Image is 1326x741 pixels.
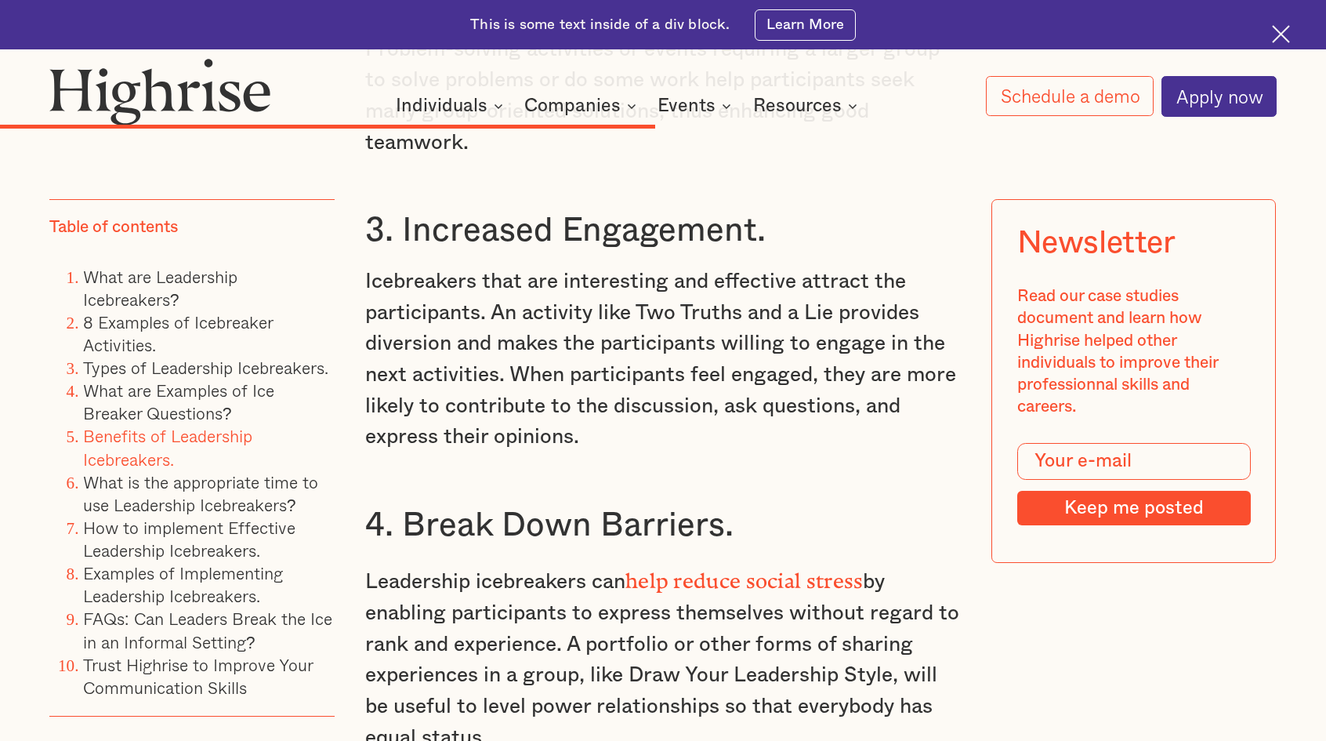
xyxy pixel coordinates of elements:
[986,76,1153,116] a: Schedule a demo
[1272,25,1290,43] img: Cross icon
[83,377,274,426] a: What are Examples of Ice Breaker Questions?
[524,96,641,115] div: Companies
[1161,76,1276,117] a: Apply now
[83,469,318,518] a: What is the appropriate time to use Leadership Icebreakers?
[365,210,961,252] h3: 3. Increased Engagement.
[396,96,508,115] div: Individuals
[365,267,961,453] p: Icebreakers that are interesting and effective attract the participants. An activity like Two Tru...
[83,354,328,380] a: Types of Leadership Icebreakers.
[396,96,487,115] div: Individuals
[83,605,332,654] a: FAQs: Can Leaders Break the Ice in an Informal Setting?
[83,652,313,700] a: Trust Highrise to Improve Your Communication Skills
[1017,225,1176,261] div: Newsletter
[753,96,842,115] div: Resources
[1017,443,1251,481] input: Your e-mail
[83,263,237,311] a: What are Leadership Icebreakers?
[1017,443,1251,525] form: Modal Form
[470,15,730,35] div: This is some text inside of a div block.
[83,423,252,471] a: Benefits of Leadership Icebreakers.
[49,216,178,238] div: Table of contents
[83,309,273,358] a: 8 Examples of Icebreaker Activities.
[658,96,716,115] div: Events
[658,96,736,115] div: Events
[1017,491,1251,525] input: Keep me posted
[83,560,283,608] a: Examples of Implementing Leadership Icebreakers.
[753,96,862,115] div: Resources
[365,505,961,547] h3: 4. Break Down Barriers.
[755,9,855,41] a: Learn More
[83,514,295,563] a: How to implement Effective Leadership Icebreakers.
[625,569,864,583] strong: help reduce social stress
[524,96,621,115] div: Companies
[49,58,271,125] img: Highrise logo
[1017,285,1251,418] div: Read our case studies document and learn how Highrise helped other individuals to improve their p...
